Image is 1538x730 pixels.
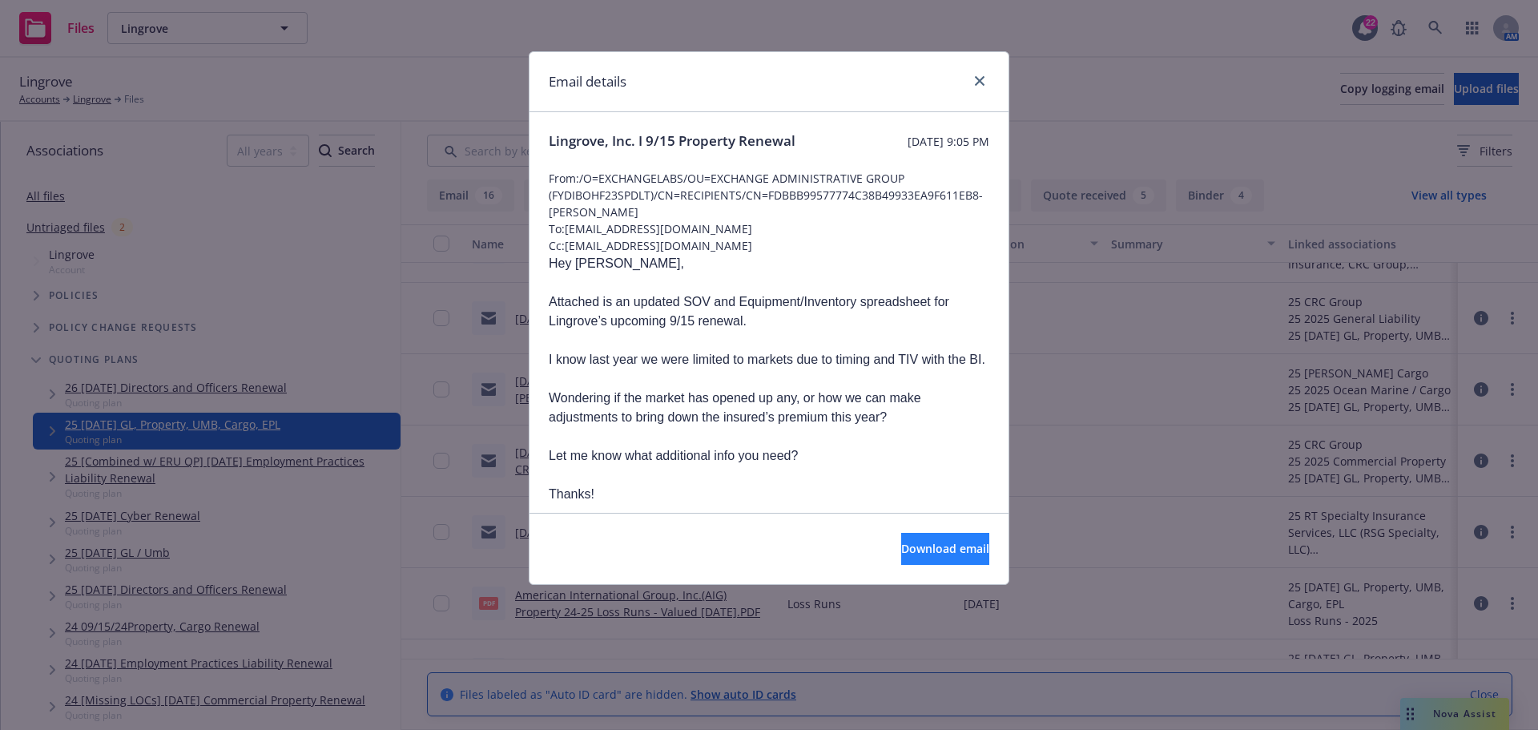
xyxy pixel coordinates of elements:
span: Wondering if the market has opened up any, or how we can make adjustments to bring down the insur... [549,391,921,424]
span: Let me know what additional info you need? [549,449,798,462]
button: Download email [901,533,989,565]
span: [DATE] 9:05 PM [908,133,989,150]
span: From: /O=EXCHANGELABS/OU=EXCHANGE ADMINISTRATIVE GROUP (FYDIBOHF23SPDLT)/CN=RECIPIENTS/CN=FDBBB99... [549,170,989,220]
span: Attached is an updated SOV and Equipment/Inventory spreadsheet for Lingrove’s upcoming 9/15 renewal. [549,295,949,328]
span: Hey [PERSON_NAME], [549,256,684,270]
span: Download email [901,541,989,556]
span: Cc: [EMAIL_ADDRESS][DOMAIN_NAME] [549,237,989,254]
span: I know last year we were limited to markets due to timing and TIV with the BI. [549,353,985,366]
a: close [970,71,989,91]
h1: Email details [549,71,626,92]
span: To: [EMAIL_ADDRESS][DOMAIN_NAME] [549,220,989,237]
span: Thanks! [549,487,594,501]
span: Lingrove, Inc. I 9/15 Property Renewal [549,131,795,151]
